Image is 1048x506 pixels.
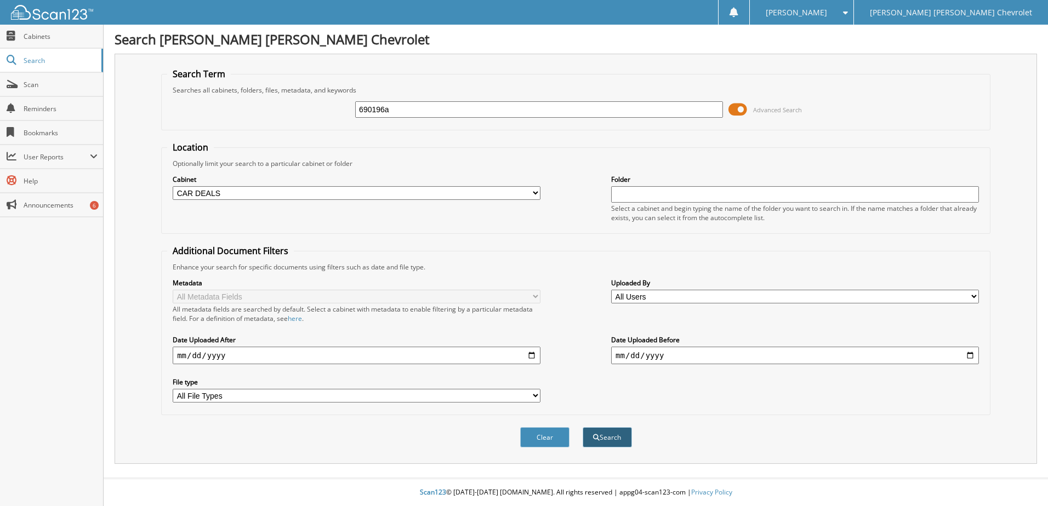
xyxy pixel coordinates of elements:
div: Enhance your search for specific documents using filters such as date and file type. [167,262,984,272]
span: Bookmarks [24,128,98,137]
span: Scan123 [420,487,446,497]
input: start [173,347,540,364]
span: [PERSON_NAME] [766,9,827,16]
div: Searches all cabinets, folders, files, metadata, and keywords [167,85,984,95]
button: Search [583,427,632,447]
span: Reminders [24,104,98,113]
span: Advanced Search [753,106,802,114]
h1: Search [PERSON_NAME] [PERSON_NAME] Chevrolet [115,30,1037,48]
a: here [288,314,302,323]
div: 6 [90,201,99,210]
img: scan123-logo-white.svg [11,5,93,20]
div: All metadata fields are searched by default. Select a cabinet with metadata to enable filtering b... [173,304,540,323]
div: © [DATE]-[DATE] [DOMAIN_NAME]. All rights reserved | appg04-scan123-com | [104,479,1048,506]
label: Metadata [173,278,540,287]
button: Clear [520,427,569,447]
a: Privacy Policy [691,487,732,497]
label: File type [173,377,540,387]
legend: Additional Document Filters [167,245,294,257]
span: Scan [24,80,98,89]
legend: Search Term [167,68,231,80]
span: User Reports [24,152,90,162]
label: Cabinet [173,175,540,184]
span: Announcements [24,200,98,210]
div: Select a cabinet and begin typing the name of the folder you want to search in. If the name match... [611,204,979,222]
input: end [611,347,979,364]
label: Folder [611,175,979,184]
div: Optionally limit your search to a particular cabinet or folder [167,159,984,168]
label: Date Uploaded Before [611,335,979,344]
label: Uploaded By [611,278,979,287]
legend: Location [167,141,214,153]
span: Search [24,56,96,65]
label: Date Uploaded After [173,335,540,344]
span: Cabinets [24,32,98,41]
span: Help [24,176,98,186]
span: [PERSON_NAME] [PERSON_NAME] Chevrolet [870,9,1032,16]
